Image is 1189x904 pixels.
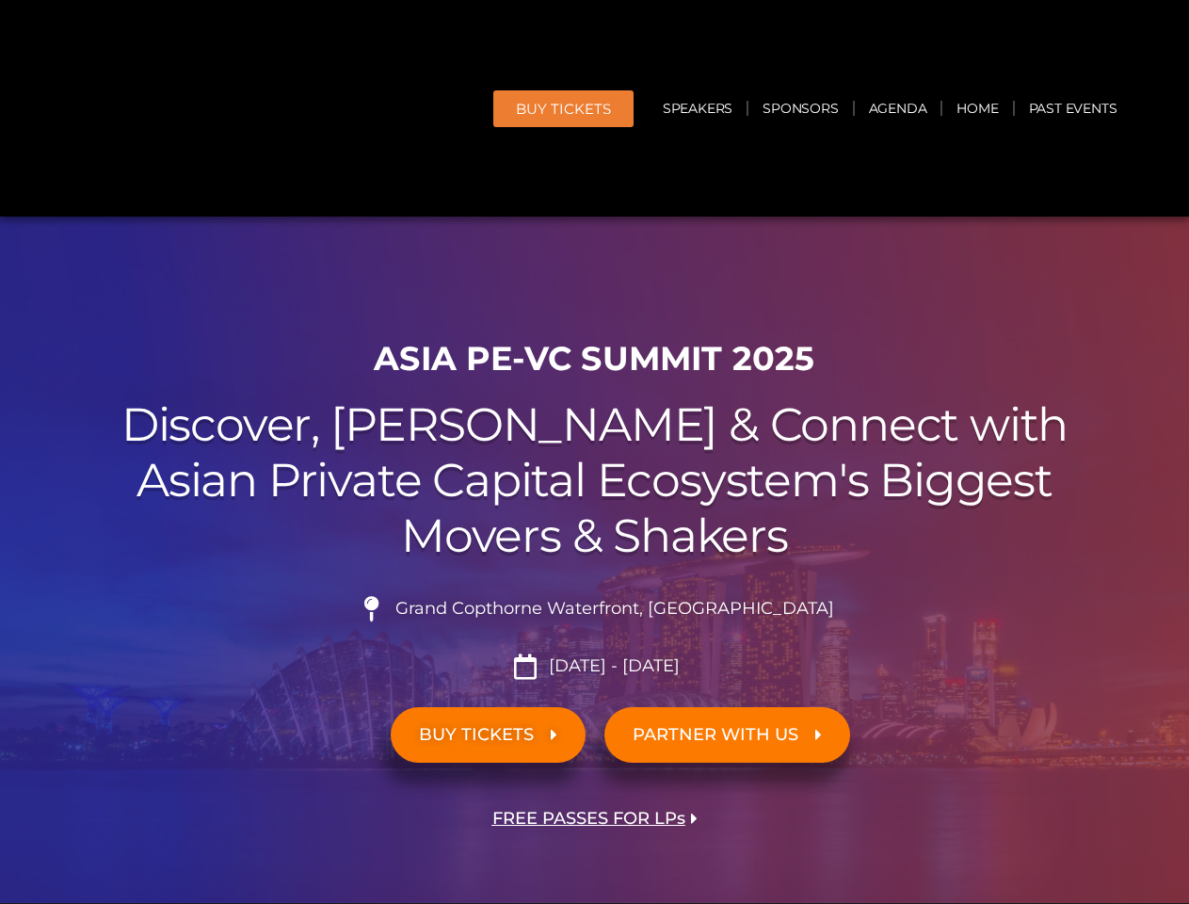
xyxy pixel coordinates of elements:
[464,791,726,847] a: FREE PASSES FOR LPs
[419,726,534,744] span: BUY TICKETS
[544,656,680,677] span: [DATE] - [DATE]
[391,599,834,620] span: Grand Copthorne Waterfront, [GEOGRAPHIC_DATA]​
[604,707,850,763] a: PARTNER WITH US
[391,707,586,763] a: BUY TICKETS
[68,397,1122,563] h2: Discover, [PERSON_NAME] & Connect with Asian Private Capital Ecosystem's Biggest Movers & Shakers
[516,102,611,116] span: BUY Tickets
[68,339,1122,379] h1: ASIA PE-VC Summit 2025
[493,90,634,127] a: BUY Tickets
[748,87,852,130] a: Sponsors
[855,87,941,130] a: Agenda
[1015,87,1132,130] a: Past Events
[942,87,1012,130] a: Home
[633,726,798,744] span: PARTNER WITH US
[649,87,747,130] a: Speakers
[492,810,685,828] span: FREE PASSES FOR LPs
